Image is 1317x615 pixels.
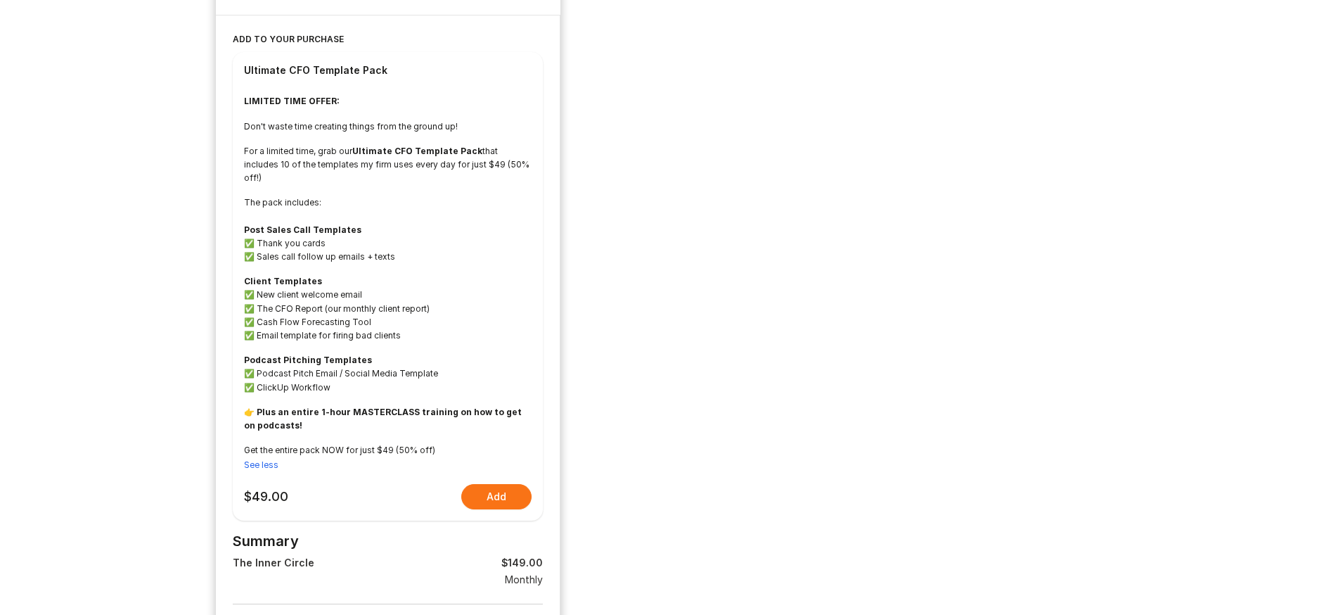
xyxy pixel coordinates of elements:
[244,276,322,286] strong: Client Templates
[233,32,544,46] h5: Add to your purchase
[244,289,430,341] span: ✅ New client welcome email ✅ The CFO Report (our monthly client report) ✅ Cash Flow Forecasting T...
[244,459,278,471] button: See less
[244,63,387,77] div: Ultimate CFO Template Pack
[501,556,543,570] pds-text: $149.00
[244,407,522,431] strong: 👉 Plus an entire 1-hour MASTERCLASS training on how to get on podcasts!
[244,120,532,133] p: Don't waste time creating things from the ground up!
[244,224,361,235] strong: Post Sales Call Templates
[244,489,289,505] div: $49.00
[244,355,372,365] strong: Podcast Pitching Templates
[244,368,438,392] span: ✅ Podcast Pitch Email / Social Media Template ✅ ClickUp Workflow
[233,556,314,570] pds-text: The Inner Circle
[461,484,532,509] button: Add
[244,96,340,106] strong: LIMITED TIME OFFER:
[244,443,532,457] p: Get the entire pack NOW for just $49 (50% off)
[244,251,301,262] span: ✅ Sales call f
[244,196,532,263] p: The pack includes: ✅ Thank you cards ollow up emails + texts
[352,146,482,156] strong: Ultimate CFO Template Pack
[244,144,532,185] p: For a limited time, grab our that includes 10 of the templates my firm uses every day for just $4...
